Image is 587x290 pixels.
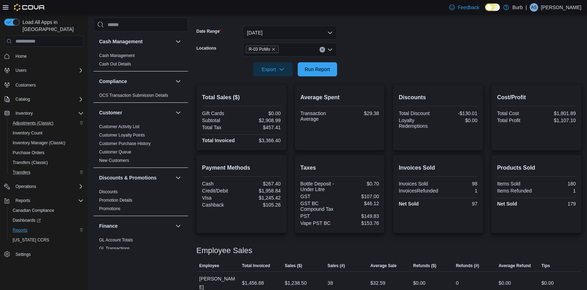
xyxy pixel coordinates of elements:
[202,202,240,208] div: Cashback
[13,250,84,259] span: Settings
[243,111,281,116] div: $0.00
[202,188,240,194] div: Credit/Debit
[243,188,281,194] div: $1,958.84
[7,235,86,245] button: [US_STATE] CCRS
[93,188,188,216] div: Discounts & Promotions
[202,111,240,116] div: Gift Cards
[13,52,30,61] a: Home
[249,46,270,53] span: R-03 PoMo
[199,263,219,269] span: Employee
[341,181,379,187] div: $0.70
[328,263,345,269] span: Sales (#)
[174,37,182,46] button: Cash Management
[497,93,576,102] h2: Cost/Profit
[10,226,30,234] a: Reports
[499,279,511,287] div: $0.00
[15,53,27,59] span: Home
[13,66,29,75] button: Users
[497,188,535,194] div: Items Refunded
[10,158,84,167] span: Transfers (Classic)
[1,249,86,259] button: Settings
[10,149,84,157] span: Purchase Orders
[99,78,127,85] h3: Compliance
[512,3,523,12] p: Burb
[99,189,118,194] a: Discounts
[301,181,338,192] div: Bottle Deposit - Under Litre
[10,139,68,147] a: Inventory Manager (Classic)
[301,201,338,212] div: GST BC Compound Tax
[174,108,182,117] button: Customer
[10,216,84,225] span: Dashboards
[99,61,131,67] span: Cash Out Details
[99,198,133,203] a: Promotion Details
[497,201,517,207] strong: Net Sold
[301,111,338,122] div: Transaction Average
[7,138,86,148] button: Inventory Manager (Classic)
[15,68,26,73] span: Users
[10,168,33,177] a: Transfers
[15,198,30,203] span: Reports
[99,109,173,116] button: Customer
[305,66,330,73] span: Run Report
[243,125,281,130] div: $457.41
[99,174,156,181] h3: Discounts & Promotions
[497,181,535,187] div: Items Sold
[399,111,437,116] div: Total Discount
[531,3,537,12] span: AS
[7,128,86,138] button: Inventory Count
[99,174,173,181] button: Discounts & Promotions
[10,149,47,157] a: Purchase Orders
[196,246,252,255] h3: Employee Sales
[15,184,36,189] span: Operations
[99,38,173,45] button: Cash Management
[439,111,477,116] div: -$130.01
[538,188,576,194] div: 1
[99,109,122,116] h3: Customer
[13,95,84,103] span: Catalog
[456,263,479,269] span: Refunds (#)
[7,158,86,168] button: Transfers (Classic)
[301,213,338,219] div: PST
[13,208,54,213] span: Canadian Compliance
[413,263,436,269] span: Refunds ($)
[13,182,84,191] span: Operations
[13,109,84,118] span: Inventory
[99,141,151,146] a: Customer Purchase History
[1,80,86,90] button: Customers
[301,220,338,226] div: Vape PST BC
[320,47,325,52] button: Clear input
[196,29,221,34] label: Date Range
[10,206,57,215] a: Canadian Compliance
[7,225,86,235] button: Reports
[99,222,173,229] button: Finance
[301,194,338,199] div: GST
[541,263,550,269] span: Tips
[399,93,477,102] h2: Discounts
[99,222,118,229] h3: Finance
[15,96,30,102] span: Catalog
[327,47,333,52] button: Open list of options
[370,263,397,269] span: Average Sale
[271,47,276,51] button: Remove R-03 PoMo from selection in this group
[341,201,379,206] div: $46.12
[399,164,477,172] h2: Invoices Sold
[14,4,45,11] img: Cova
[1,94,86,104] button: Catalog
[13,182,39,191] button: Operations
[99,158,129,163] a: New Customers
[99,246,130,251] a: GL Transactions
[413,279,425,287] div: $0.00
[7,168,86,177] button: Transfers
[301,164,379,172] h2: Taxes
[196,45,217,51] label: Locations
[441,188,477,194] div: 1
[15,252,31,257] span: Settings
[341,194,379,199] div: $107.00
[99,206,121,211] a: Promotions
[99,197,133,203] span: Promotion Details
[13,66,84,75] span: Users
[497,164,576,172] h2: Products Sold
[246,45,279,53] span: R-03 PoMo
